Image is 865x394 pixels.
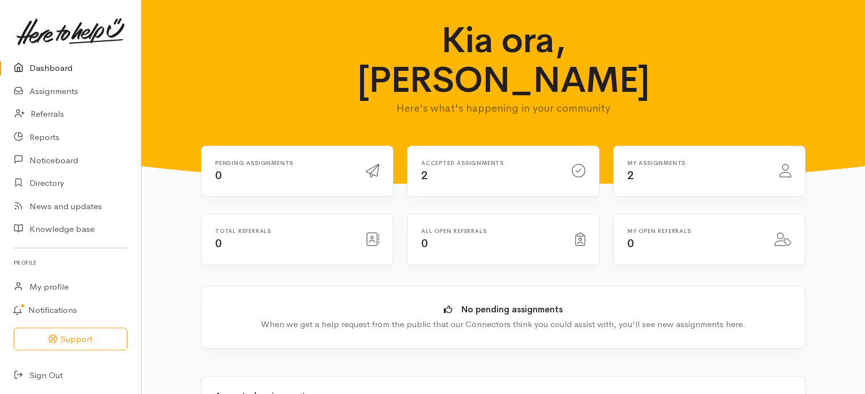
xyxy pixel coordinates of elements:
h6: My assignments [627,160,766,166]
h6: Profile [14,255,127,270]
span: 0 [215,236,222,251]
span: 0 [627,236,634,251]
p: Here's what's happening in your community [336,100,671,116]
h1: Kia ora, [PERSON_NAME] [336,20,671,100]
button: Support [14,328,127,351]
h6: Accepted assignments [421,160,558,166]
h6: All open referrals [421,228,562,234]
span: 0 [421,236,428,251]
span: 2 [421,168,428,183]
div: When we get a help request from the public that our Connectors think you could assist with, you'l... [219,318,788,331]
h6: Pending assignments [215,160,352,166]
b: No pending assignments [461,304,563,315]
span: 2 [627,168,634,183]
h6: Total referrals [215,228,352,234]
h6: My open referrals [627,228,761,234]
span: 0 [215,168,222,183]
